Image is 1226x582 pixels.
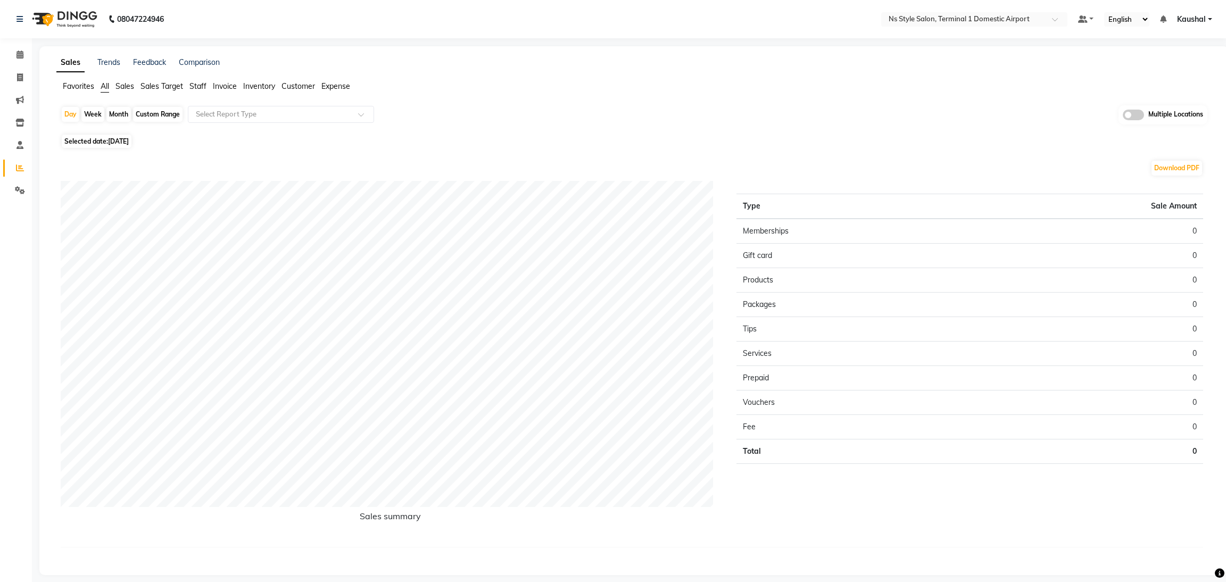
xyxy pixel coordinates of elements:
div: Day [62,107,79,122]
span: Sales Target [140,81,183,91]
span: Inventory [243,81,275,91]
span: Multiple Locations [1148,110,1203,120]
img: logo [27,4,100,34]
a: Comparison [179,57,220,67]
td: Prepaid [736,365,970,390]
td: 0 [970,317,1203,341]
span: Sales [115,81,134,91]
td: 0 [970,414,1203,439]
td: Services [736,341,970,365]
h6: Sales summary [61,511,720,526]
span: Expense [321,81,350,91]
td: Tips [736,317,970,341]
b: 08047224946 [117,4,164,34]
span: Customer [281,81,315,91]
td: 0 [970,268,1203,292]
th: Sale Amount [970,194,1203,219]
a: Feedback [133,57,166,67]
td: 0 [970,243,1203,268]
td: Products [736,268,970,292]
th: Type [736,194,970,219]
td: Vouchers [736,390,970,414]
td: Memberships [736,219,970,244]
span: Selected date: [62,135,131,148]
td: Packages [736,292,970,317]
span: Staff [189,81,206,91]
span: [DATE] [108,137,129,145]
td: 0 [970,341,1203,365]
span: Kaushal [1177,14,1206,25]
td: 0 [970,365,1203,390]
td: 0 [970,219,1203,244]
td: 0 [970,292,1203,317]
span: All [101,81,109,91]
span: Invoice [213,81,237,91]
td: Gift card [736,243,970,268]
td: Fee [736,414,970,439]
div: Custom Range [133,107,183,122]
td: Total [736,439,970,463]
iframe: chat widget [1181,539,1215,571]
td: 0 [970,390,1203,414]
a: Trends [97,57,120,67]
div: Week [81,107,104,122]
a: Sales [56,53,85,72]
td: 0 [970,439,1203,463]
button: Download PDF [1152,161,1202,176]
span: Favorites [63,81,94,91]
div: Month [106,107,131,122]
